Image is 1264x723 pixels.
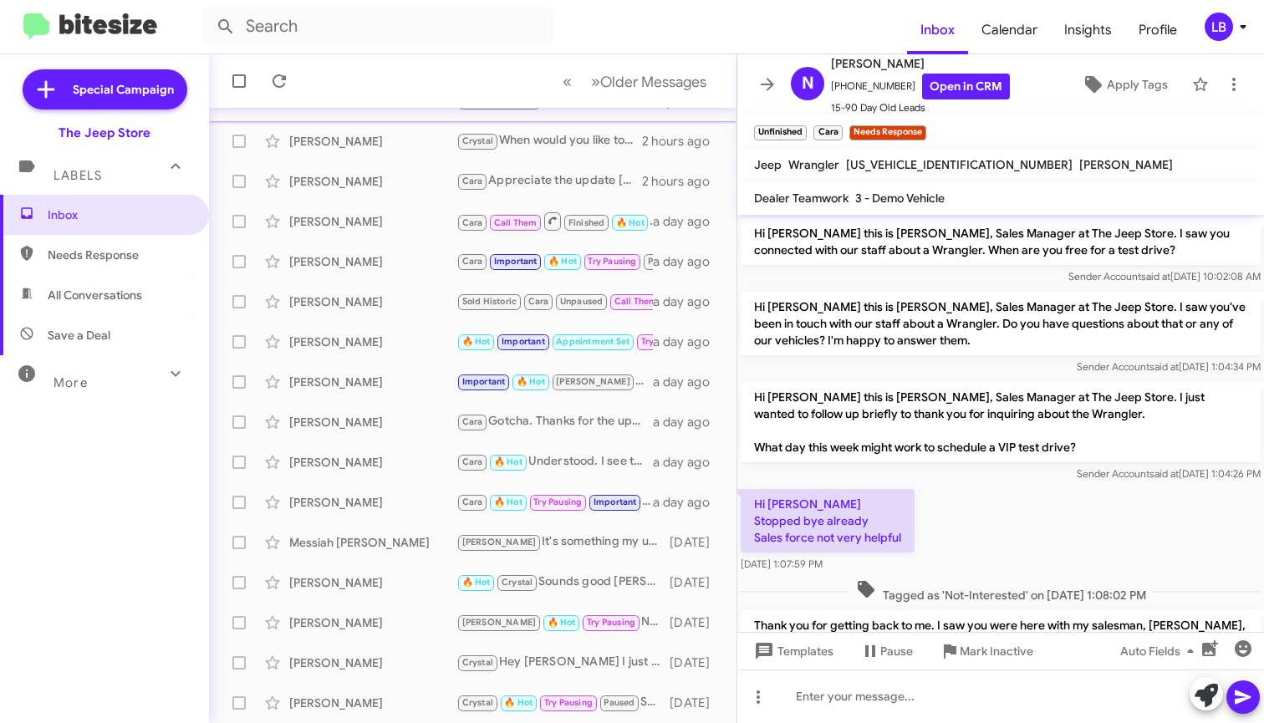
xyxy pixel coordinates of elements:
nav: Page navigation example [553,64,716,99]
div: a day ago [653,333,723,350]
div: Sounds good [PERSON_NAME], I do see you connected with [PERSON_NAME]. See you [DATE] ! [456,573,670,592]
span: Jeep [754,157,782,172]
a: Open in CRM [922,74,1010,99]
div: [PERSON_NAME] [289,574,456,591]
span: All Conversations [48,287,142,303]
span: [DATE] 1:07:59 PM [741,558,823,570]
span: Paused [604,697,635,708]
div: [PERSON_NAME] [289,654,456,671]
span: 🔥 Hot [494,496,522,507]
div: [PERSON_NAME] [289,494,456,511]
div: Gotcha. Thanks for the update [PERSON_NAME]. Have a few compass models available currently. are y... [456,412,653,431]
span: 15-90 Day Old Leads [831,99,1010,116]
span: 🔥 Hot [548,617,576,628]
button: Templates [737,636,847,666]
span: 🔥 Hot [462,577,491,588]
span: Try Pausing [533,496,582,507]
div: [PERSON_NAME] [289,454,456,471]
span: Sender Account [DATE] 10:02:08 AM [1068,270,1261,283]
span: 🔥 Hot [548,256,577,267]
div: [PERSON_NAME] [289,614,456,631]
button: LB [1190,13,1246,41]
div: 2 hours ago [642,173,723,190]
button: Mark Inactive [926,636,1047,666]
span: Cara [528,296,549,307]
a: Inbox [907,6,968,54]
span: Crystal [462,135,493,146]
div: When would you like to stop back in and check them out [PERSON_NAME]? [456,131,642,150]
span: 🔥 Hot [616,217,645,228]
span: Important [502,336,545,347]
span: Crystal [462,657,493,668]
div: 2 hours ago [642,133,723,150]
span: Templates [751,636,833,666]
span: [PERSON_NAME] [1079,157,1173,172]
div: Will do. [456,332,653,351]
span: Important [494,256,538,267]
span: Unpaused [560,296,604,307]
p: Hi [PERSON_NAME] Stopped bye already Sales force not very helpful [741,489,915,552]
div: Messiah [PERSON_NAME] [289,534,456,551]
div: Good Morning [PERSON_NAME]. That sounds great! Just confirming we will see you on the 22nd. Shoul... [456,492,653,512]
span: 3 - Demo Vehicle [855,191,945,206]
div: Sounds good. Talk then. [456,693,670,712]
span: 🔥 Hot [494,456,522,467]
div: [PERSON_NAME] [289,173,456,190]
span: 🔥 Hot [462,336,491,347]
span: Save a Deal [48,327,110,344]
div: It's something my used car manager would have to check out in person. Would you be interested in ... [456,532,670,552]
div: Appreciate the update [PERSON_NAME] thank you. When ready please do not hesitate to reach us here... [456,171,642,191]
span: said at [1149,360,1179,373]
span: said at [1149,467,1179,480]
span: Important [462,376,506,387]
button: Next [581,64,716,99]
span: Paused [648,256,679,267]
small: Unfinished [754,125,807,140]
span: [US_VEHICLE_IDENTIFICATION_NUMBER] [846,157,1073,172]
div: Thanks you [456,252,653,271]
span: Sold Historic [462,296,517,307]
span: Pause [880,636,913,666]
span: Apply Tags [1107,69,1168,99]
div: No problem. Sounds good. [456,613,670,632]
button: Pause [847,636,926,666]
span: Sender Account [DATE] 1:04:34 PM [1077,360,1261,373]
div: Hey [PERSON_NAME]. I just wanted to get back here at [GEOGRAPHIC_DATA]. You have any time this we... [456,292,653,311]
span: [PERSON_NAME] [556,376,630,387]
button: Previous [553,64,582,99]
span: Cara [462,256,483,267]
button: Apply Tags [1064,69,1184,99]
span: N [802,70,814,97]
span: Call Them [494,217,538,228]
span: Sender Account [DATE] 1:04:26 PM [1077,467,1261,480]
div: [DATE] [670,574,723,591]
p: Hi [PERSON_NAME] this is [PERSON_NAME], Sales Manager at The Jeep Store. I saw you've been in tou... [741,292,1261,355]
a: Profile [1125,6,1190,54]
span: Wrangler [788,157,839,172]
div: a day ago [653,494,723,511]
div: a day ago [653,414,723,430]
span: Cara [462,217,483,228]
span: Important [594,496,637,507]
span: Crystal [502,577,533,588]
div: [PERSON_NAME] [289,414,456,430]
a: Insights [1051,6,1125,54]
div: [PERSON_NAME] [289,293,456,310]
span: Try Pausing [587,617,635,628]
div: LB [1205,13,1233,41]
span: Finished [568,217,605,228]
div: [DATE] [670,695,723,711]
span: [PERSON_NAME] [462,617,537,628]
div: a day ago [653,293,723,310]
span: Cara [462,456,483,467]
span: Cara [462,416,483,427]
span: [PERSON_NAME] [831,53,1010,74]
a: Special Campaign [23,69,187,109]
p: Hi [PERSON_NAME] this is [PERSON_NAME], Sales Manager at The Jeep Store. I saw you connected with... [741,218,1261,265]
span: Calendar [968,6,1051,54]
div: The Jeep Store [59,125,150,141]
span: Inbox [48,206,190,223]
